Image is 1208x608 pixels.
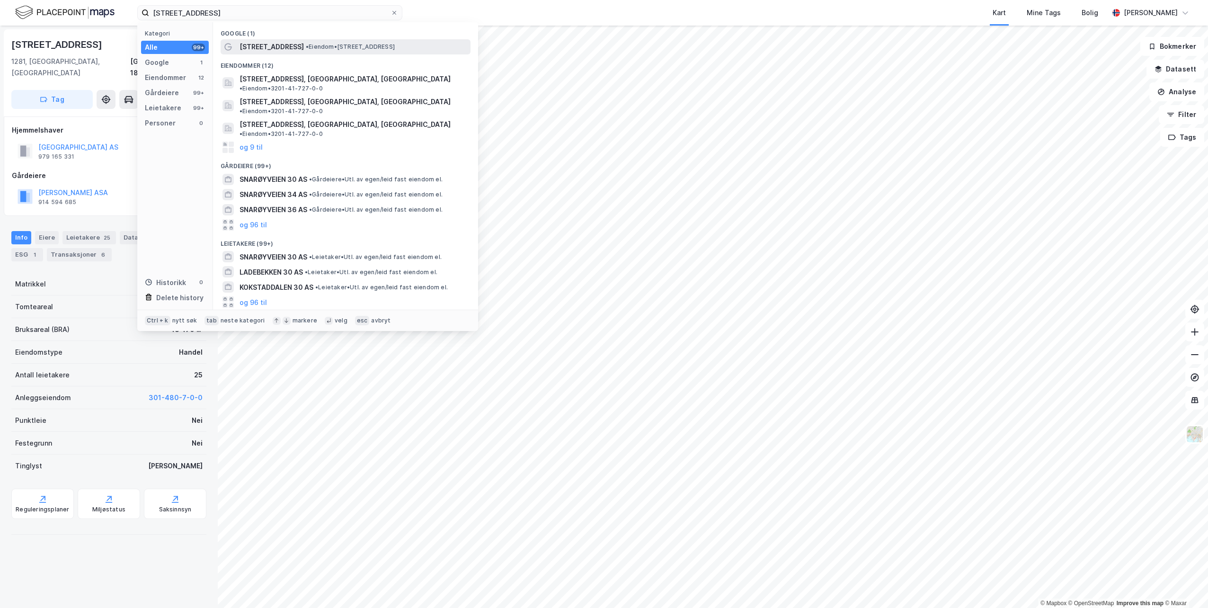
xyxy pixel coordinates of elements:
div: Eiendommer [145,72,186,83]
div: 1 [30,250,39,259]
button: Tag [11,90,93,109]
div: Anleggseiendom [15,392,71,403]
div: [GEOGRAPHIC_DATA], 180/433 [130,56,206,79]
span: Leietaker • Utl. av egen/leid fast eiendom el. [315,284,448,291]
span: [STREET_ADDRESS], [GEOGRAPHIC_DATA], [GEOGRAPHIC_DATA] [240,119,451,130]
div: Historikk [145,277,186,288]
span: • [309,206,312,213]
iframe: Chat Widget [1161,563,1208,608]
div: Hjemmelshaver [12,125,206,136]
span: Gårdeiere • Utl. av egen/leid fast eiendom el. [309,176,443,183]
div: Eiere [35,231,59,244]
button: og 9 til [240,142,263,153]
div: Punktleie [15,415,46,426]
img: Z [1186,425,1204,443]
div: Google [145,57,169,68]
div: Matrikkel [15,278,46,290]
span: LADEBEKKEN 30 AS [240,267,303,278]
div: Reguleringsplaner [16,506,69,513]
div: 0 [197,278,205,286]
span: • [240,130,242,137]
div: Info [11,231,31,244]
div: 99+ [192,89,205,97]
div: Bolig [1082,7,1098,18]
span: [STREET_ADDRESS], [GEOGRAPHIC_DATA], [GEOGRAPHIC_DATA] [240,73,451,85]
div: 25 [194,369,203,381]
span: Eiendom • [STREET_ADDRESS] [306,43,395,51]
div: 99+ [192,44,205,51]
span: SNARØYVEIEN 36 AS [240,204,307,215]
div: Mine Tags [1027,7,1061,18]
span: SNARØYVEIEN 34 AS [240,189,307,200]
button: Analyse [1149,82,1204,101]
span: Eiendom • 3201-41-727-0-0 [240,130,323,138]
div: Gårdeiere (99+) [213,155,478,172]
div: Datasett [120,231,155,244]
span: Gårdeiere • Utl. av egen/leid fast eiendom el. [309,191,443,198]
div: Tinglyst [15,460,42,472]
button: Datasett [1146,60,1204,79]
div: ESG [11,248,43,261]
a: OpenStreetMap [1068,600,1114,607]
span: Eiendom • 3201-41-727-0-0 [240,107,323,115]
div: 12 [197,74,205,81]
a: Improve this map [1117,600,1164,607]
div: avbryt [371,317,391,324]
input: Søk på adresse, matrikkel, gårdeiere, leietakere eller personer [149,6,391,20]
div: Kart [993,7,1006,18]
div: Eiendommer (12) [213,54,478,72]
span: Eiendom • 3201-41-727-0-0 [240,85,323,92]
span: [STREET_ADDRESS] [240,41,304,53]
div: [PERSON_NAME] [1124,7,1178,18]
span: • [315,284,318,291]
span: • [309,253,312,260]
div: 1281, [GEOGRAPHIC_DATA], [GEOGRAPHIC_DATA] [11,56,130,79]
div: 99+ [192,104,205,112]
div: Leietakere (99+) [213,232,478,250]
div: 25 [102,233,112,242]
div: Festegrunn [15,438,52,449]
div: tab [204,316,219,325]
div: Kontrollprogram for chat [1161,563,1208,608]
div: Kategori [145,30,209,37]
div: Delete history [156,292,204,304]
a: Mapbox [1040,600,1066,607]
div: markere [293,317,317,324]
div: Alle [145,42,158,53]
span: Leietaker • Utl. av egen/leid fast eiendom el. [305,268,437,276]
div: neste kategori [221,317,265,324]
button: Bokmerker [1140,37,1204,56]
div: Eiendomstype [15,347,62,358]
span: SNARØYVEIEN 30 AS [240,174,307,185]
div: Personer [145,117,176,129]
div: Leietakere [62,231,116,244]
div: nytt søk [172,317,197,324]
div: Handel [179,347,203,358]
div: Transaksjoner [47,248,112,261]
div: 979 165 331 [38,153,74,161]
div: Antall leietakere [15,369,70,381]
span: KOKSTADDALEN 30 AS [240,282,313,293]
div: esc [355,316,370,325]
span: • [240,85,242,92]
div: velg [335,317,347,324]
div: Tomteareal [15,301,53,313]
span: SNARØYVEIEN 30 AS [240,251,307,263]
div: Google (1) [213,22,478,39]
div: 1 [197,59,205,66]
div: Nei [192,415,203,426]
span: Gårdeiere • Utl. av egen/leid fast eiendom el. [309,206,443,214]
div: Gårdeiere [12,170,206,181]
div: Bruksareal (BRA) [15,324,70,335]
img: logo.f888ab2527a4732fd821a326f86c7f29.svg [15,4,115,21]
button: 301-480-7-0-0 [149,392,203,403]
div: Gårdeiere [145,87,179,98]
span: • [306,43,309,50]
div: Leietakere [145,102,181,114]
div: 6 [98,250,108,259]
button: og 96 til [240,219,267,231]
button: Tags [1160,128,1204,147]
button: Filter [1159,105,1204,124]
div: Nei [192,438,203,449]
span: [STREET_ADDRESS], [GEOGRAPHIC_DATA], [GEOGRAPHIC_DATA] [240,96,451,107]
